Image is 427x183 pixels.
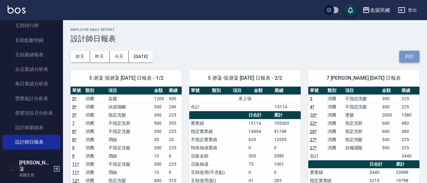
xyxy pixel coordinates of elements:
td: 店販抽成 [189,160,247,168]
td: 300 [380,103,400,111]
td: 消費 [326,135,344,144]
td: 合計 [308,152,326,160]
td: 自備護髮 [344,144,381,152]
th: 單號 [71,87,84,95]
th: 項目 [344,87,381,95]
td: 消費 [84,160,107,168]
td: 20 [167,135,182,144]
td: 225 [167,127,182,135]
td: 300 [380,144,400,152]
td: 消費 [84,94,107,103]
td: 消費 [326,144,344,152]
img: Person [5,163,18,175]
td: 75 [247,160,272,168]
a: 9 [72,145,75,150]
td: 2000 [380,111,400,119]
th: 日合計 [247,111,272,119]
td: 消費 [84,144,107,152]
th: 業績 [400,87,419,95]
th: 累計 [272,111,301,119]
td: 480 [400,119,419,127]
td: 潤絲 [107,152,152,160]
td: 620 [247,135,272,144]
a: 互助點數明細 [3,33,60,48]
th: 業績 [167,87,182,95]
td: 不指定洗髮 [344,94,381,103]
td: 15114 [273,103,300,111]
td: 指定洗髮 [344,135,381,144]
td: 300 [380,135,400,144]
td: 480 [400,127,419,135]
td: 不指定洗髮 [107,127,152,135]
td: 指定洗剪 [344,127,381,135]
th: 類別 [84,87,107,95]
td: 消費 [326,127,344,135]
span: 5 瀞蓤 張瀞蓤 [DATE] 日報表 - 2/2 [197,75,293,81]
span: 7 [PERSON_NAME] [DATE] 日報表 [316,75,412,81]
td: 300 [380,94,400,103]
td: 燙髮 [344,111,381,119]
a: 設計師日報表 [3,135,60,149]
td: 1001 [272,160,301,168]
td: 225 [400,103,419,111]
th: 單號 [189,87,210,95]
td: 店販金額 [189,152,247,160]
td: 300 [152,111,167,119]
a: 全店業績分析表 [3,62,60,77]
table: a dense table [189,87,300,111]
td: 不指定洗髮 [344,103,381,111]
th: 單號 [308,87,326,95]
a: 營業統計分析表 [3,91,60,106]
td: 染髮 [107,94,152,103]
td: 頭皮隔離 [107,103,152,111]
td: 500 [152,119,167,127]
td: 特殊抽成業績 [189,144,247,152]
td: 105303 [272,119,301,127]
td: 消費 [326,119,344,127]
td: 225 [400,135,419,144]
td: 0 [247,168,272,176]
td: 實業績 [189,119,247,127]
button: 登出 [395,4,419,16]
th: 金額 [380,87,400,95]
td: 消費 [84,135,107,144]
td: 潤絲 [107,168,152,176]
button: 昨天 [90,51,110,62]
h2: Employee Daily Report [71,28,419,32]
td: 消費 [84,119,107,127]
th: 類別 [326,87,344,95]
td: 930 [167,94,182,103]
td: 合計 [189,103,210,111]
th: 業績 [273,87,300,95]
td: 300 [247,152,272,160]
span: 5 瀞蓤 張瀞蓤 [DATE] 日報表 - 1/2 [78,75,174,81]
td: 600 [380,119,400,127]
td: 0 [272,144,301,152]
img: Logo [8,6,26,14]
h3: 設計師日報表 [71,34,419,43]
th: 金額 [152,87,167,95]
th: 金額 [252,87,273,95]
td: 2980 [272,152,301,160]
td: 潤絲 [107,135,152,144]
a: 設計師業績分析表 [3,150,60,164]
td: 不指定洗髮 [107,144,152,152]
td: 消費 [84,111,107,119]
th: 日合計 [368,160,394,169]
td: 承上張 [189,94,300,103]
td: 10 [152,152,167,160]
a: 互助排行榜 [3,18,60,33]
h5: [PERSON_NAME]蓤 [19,160,51,172]
td: 3440 [400,152,419,160]
td: 23988 [394,168,419,176]
td: 實業績 [308,168,368,176]
p: 高階主管 [19,172,51,178]
td: 300 [152,127,167,135]
th: 項目 [107,87,152,95]
div: 名留民權 [370,6,390,14]
td: 300 [152,160,167,168]
td: 不指定洗髮 [107,160,152,168]
td: 互助使用(不含點) [189,168,247,176]
a: 設計師業績表 [3,120,60,135]
button: 前天 [71,51,90,62]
